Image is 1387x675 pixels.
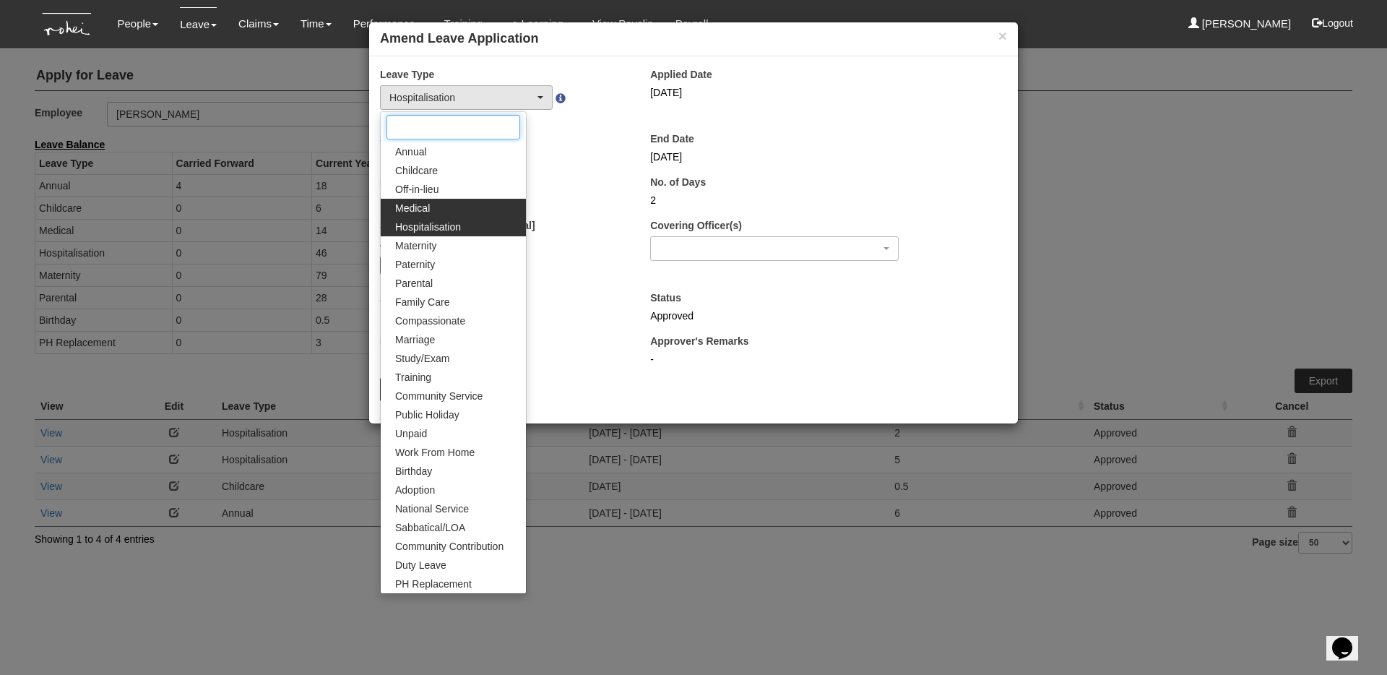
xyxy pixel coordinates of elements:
iframe: chat widget [1326,617,1373,661]
div: Hospitalisation [389,90,535,105]
span: Medical [395,201,430,215]
span: Annual [395,145,427,159]
div: - [650,352,953,366]
span: Paternity [395,257,435,272]
span: Community Contribution [395,539,504,554]
input: Search [386,115,520,139]
span: Work From Home [395,445,475,460]
span: PH Replacement [395,577,472,591]
span: Maternity [395,238,437,253]
label: No. of Days [650,175,706,189]
label: Leave Type [380,67,434,82]
span: Marriage [395,332,435,347]
label: Status [650,291,681,305]
span: Training [395,370,431,384]
button: × [998,28,1007,43]
span: Community Service [395,389,483,403]
label: Covering Officer(s) [650,218,742,233]
span: Birthday [395,464,432,478]
span: Duty Leave [395,558,446,572]
span: Study/Exam [395,351,449,366]
span: Compassionate [395,314,465,328]
div: [DATE] [650,150,899,164]
span: Hospitalisation [395,220,461,234]
span: Family Care [395,295,449,309]
span: Unpaid [395,426,427,441]
span: Childcare [395,163,438,178]
span: Off-in-lieu [395,182,438,197]
span: Parental [395,276,433,291]
div: Approved [650,309,899,323]
button: Hospitalisation [380,85,553,110]
div: 2 [650,193,899,207]
span: Public Holiday [395,408,459,422]
span: Adoption [395,483,435,497]
label: Approver's Remarks [650,334,748,348]
label: End Date [650,132,694,146]
span: National Service [395,502,469,516]
b: Amend Leave Application [380,31,538,46]
div: [DATE] [650,85,899,100]
span: Sabbatical/LOA [395,520,465,535]
label: Applied Date [650,67,712,82]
